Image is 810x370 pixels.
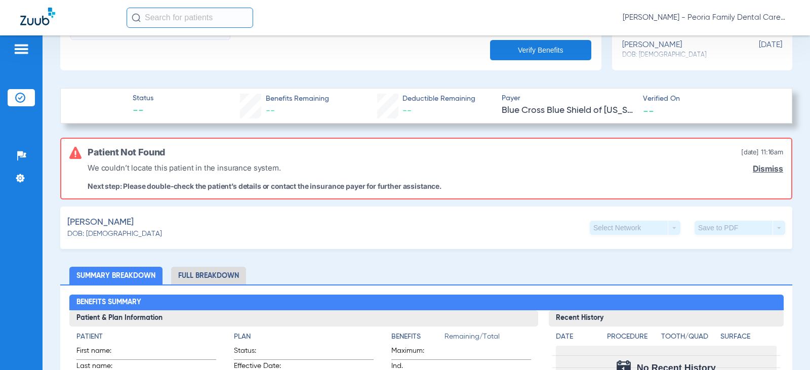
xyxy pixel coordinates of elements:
[171,267,246,284] li: Full Breakdown
[69,267,163,284] li: Summary Breakdown
[490,40,591,60] button: Verify Benefits
[623,13,790,23] span: [PERSON_NAME] - Peoria Family Dental Care
[391,332,444,346] app-breakdown-title: Benefits
[607,332,658,342] h4: Procedure
[76,346,126,359] span: First name:
[67,216,134,229] span: [PERSON_NAME]
[556,332,598,346] app-breakdown-title: Date
[76,332,216,342] h4: Patient
[67,229,162,239] span: DOB: [DEMOGRAPHIC_DATA]
[20,8,55,25] img: Zuub Logo
[732,40,782,59] span: [DATE]
[741,147,783,158] span: [DATE] 11:16AM
[234,346,283,359] span: Status:
[502,104,634,117] span: Blue Cross Blue Shield of [US_STATE]
[266,106,275,115] span: --
[127,8,253,28] input: Search for patients
[69,147,82,159] img: error-icon
[549,310,783,326] h3: Recent History
[753,164,783,174] a: Dismiss
[69,295,784,311] h2: Benefits Summary
[88,182,441,190] p: Next step: Please double-check the patient’s details or contact the insurance payer for further a...
[13,43,29,55] img: hamburger-icon
[643,94,776,104] span: Verified On
[88,162,441,174] p: We couldn’t locate this patient in the insurance system.
[88,147,165,158] h6: Patient Not Found
[69,310,539,326] h3: Patient & Plan Information
[266,94,329,104] span: Benefits Remaining
[234,332,374,342] h4: Plan
[132,13,141,22] img: Search Icon
[391,346,441,359] span: Maximum:
[444,332,531,346] span: Remaining/Total
[133,104,153,118] span: --
[391,332,444,342] h4: Benefits
[133,93,153,104] span: Status
[643,105,654,116] span: --
[720,332,776,346] app-breakdown-title: Surface
[556,332,598,342] h4: Date
[607,332,658,346] app-breakdown-title: Procedure
[720,332,776,342] h4: Surface
[661,332,717,346] app-breakdown-title: Tooth/Quad
[622,40,732,59] div: [PERSON_NAME]
[402,106,412,115] span: --
[661,332,717,342] h4: Tooth/Quad
[502,93,634,104] span: Payer
[402,94,475,104] span: Deductible Remaining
